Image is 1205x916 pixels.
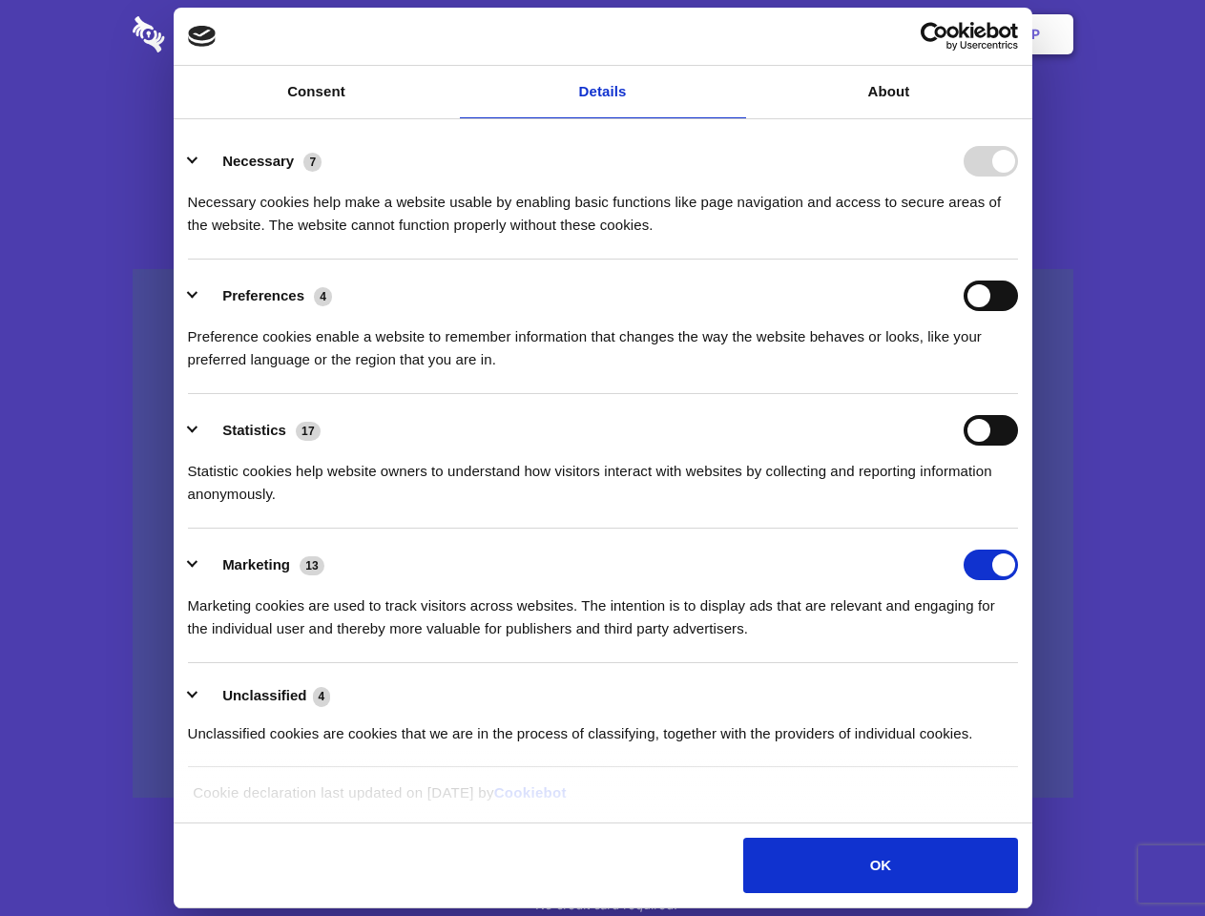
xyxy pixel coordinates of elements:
img: logo [188,26,217,47]
a: Usercentrics Cookiebot - opens in a new window [851,22,1018,51]
span: 13 [300,556,324,575]
label: Marketing [222,556,290,572]
label: Preferences [222,287,304,303]
a: Pricing [560,5,643,64]
a: Consent [174,66,460,118]
button: Preferences (4) [188,281,344,311]
div: Statistic cookies help website owners to understand how visitors interact with websites by collec... [188,446,1018,506]
h4: Auto-redaction of sensitive data, encrypted data sharing and self-destructing private chats. Shar... [133,174,1073,237]
a: Contact [774,5,862,64]
label: Necessary [222,153,294,169]
a: Details [460,66,746,118]
span: 4 [314,287,332,306]
div: Necessary cookies help make a website usable by enabling basic functions like page navigation and... [188,177,1018,237]
button: Unclassified (4) [188,684,343,708]
button: Statistics (17) [188,415,333,446]
a: About [746,66,1032,118]
button: OK [743,838,1017,893]
span: 4 [313,687,331,706]
img: logo-wordmark-white-trans-d4663122ce5f474addd5e946df7df03e33cb6a1c49d2221995e7729f52c070b2.svg [133,16,296,52]
span: 7 [303,153,322,172]
h1: Eliminate Slack Data Loss. [133,86,1073,155]
span: 17 [296,422,321,441]
div: Unclassified cookies are cookies that we are in the process of classifying, together with the pro... [188,708,1018,745]
div: Preference cookies enable a website to remember information that changes the way the website beha... [188,311,1018,371]
iframe: Drift Widget Chat Controller [1110,821,1182,893]
button: Marketing (13) [188,550,337,580]
label: Statistics [222,422,286,438]
button: Necessary (7) [188,146,334,177]
div: Marketing cookies are used to track visitors across websites. The intention is to display ads tha... [188,580,1018,640]
a: Login [865,5,948,64]
a: Wistia video thumbnail [133,269,1073,799]
a: Cookiebot [494,784,567,801]
div: Cookie declaration last updated on [DATE] by [178,781,1027,819]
